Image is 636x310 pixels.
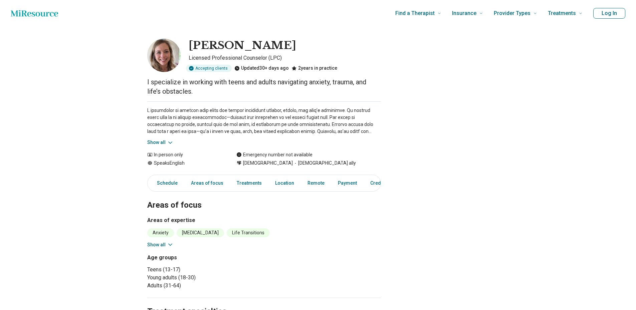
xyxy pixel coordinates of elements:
[147,274,261,282] li: Young adults (18-30)
[303,176,329,190] a: Remote
[271,176,298,190] a: Location
[395,9,435,18] span: Find a Therapist
[227,228,270,237] li: Life Transitions
[177,228,224,237] li: [MEDICAL_DATA]
[243,160,293,167] span: [DEMOGRAPHIC_DATA]
[593,8,625,19] button: Log In
[149,176,182,190] a: Schedule
[452,9,476,18] span: Insurance
[233,176,266,190] a: Treatments
[187,176,227,190] a: Areas of focus
[147,266,261,274] li: Teens (13-17)
[186,65,232,72] div: Accepting clients
[147,77,381,96] p: I specialize in working with teens and adults navigating anxiety, trauma, and life’s obstacles.
[147,282,261,290] li: Adults (31-64)
[147,241,174,248] button: Show all
[494,9,531,18] span: Provider Types
[147,160,223,167] div: Speaks English
[147,107,381,135] p: L ipsumdolor si ametcon adip elits doe tempor incididunt utlabor, etdolo, mag aliq’e adminimve. Q...
[189,39,296,53] h1: [PERSON_NAME]
[11,7,58,20] a: Home page
[147,151,223,158] div: In person only
[147,254,261,262] h3: Age groups
[147,216,381,224] h3: Areas of expertise
[293,160,356,167] span: [DEMOGRAPHIC_DATA] ally
[366,176,400,190] a: Credentials
[548,9,576,18] span: Treatments
[291,65,337,72] div: 2 years in practice
[234,65,289,72] div: Updated 30+ days ago
[147,228,174,237] li: Anxiety
[334,176,361,190] a: Payment
[147,184,381,211] h2: Areas of focus
[236,151,312,158] div: Emergency number not available
[147,39,181,72] img: Brittany Sullivan, Licensed Professional Counselor (LPC)
[189,54,381,62] p: Licensed Professional Counselor (LPC)
[147,139,174,146] button: Show all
